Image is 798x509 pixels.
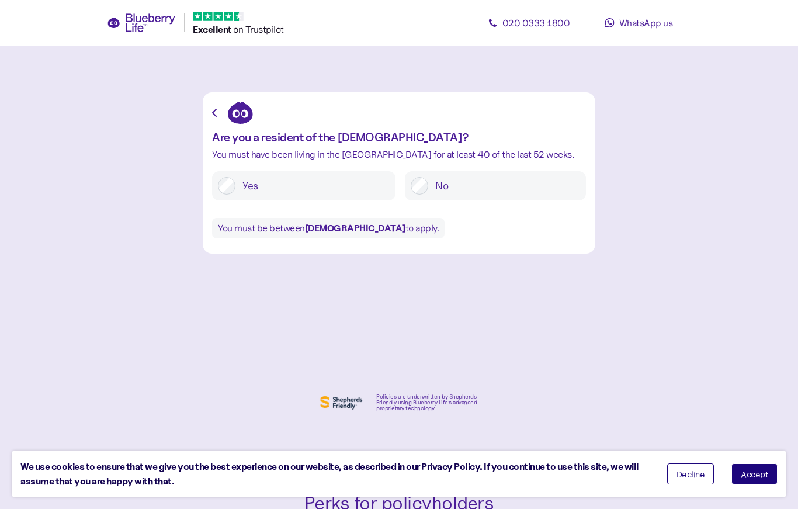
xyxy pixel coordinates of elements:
[318,393,365,412] img: Shephers Friendly
[235,177,390,195] label: Yes
[212,131,586,144] div: Are you a resident of the [DEMOGRAPHIC_DATA]?
[428,177,580,195] label: No
[305,222,405,234] b: [DEMOGRAPHIC_DATA]
[741,470,768,478] span: Accept
[667,463,714,484] button: Decline cookies
[193,23,233,35] span: Excellent ️
[502,17,570,29] span: 020 0333 1800
[676,470,705,478] span: Decline
[619,17,673,29] span: WhatsApp us
[212,218,445,238] div: You must be between to apply.
[20,459,650,489] div: We use cookies to ensure that we give you the best experience on our website, as described in our...
[476,11,581,34] a: 020 0333 1800
[586,11,691,34] a: WhatsApp us
[233,23,284,35] span: on Trustpilot
[731,463,778,484] button: Accept cookies
[212,150,586,160] div: You must have been living in the [GEOGRAPHIC_DATA] for at least 40 of the last 52 weeks.
[376,394,480,411] div: Policies are underwritten by Shepherds Friendly using Blueberry Life’s advanced proprietary techn...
